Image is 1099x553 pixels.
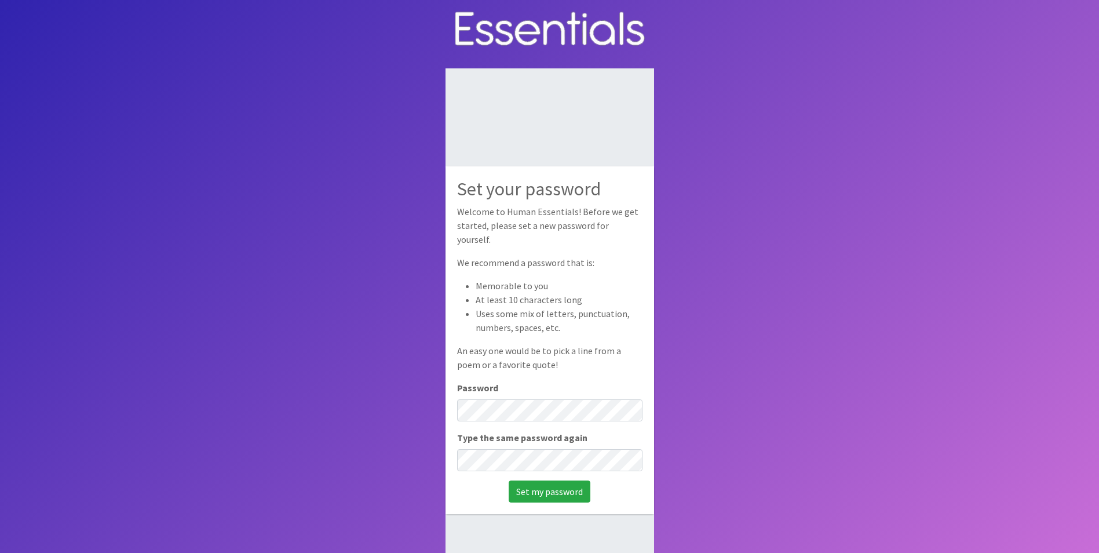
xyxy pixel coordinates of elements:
p: Welcome to Human Essentials! Before we get started, please set a new password for yourself. [457,205,642,246]
p: An easy one would be to pick a line from a poem or a favorite quote! [457,344,642,372]
li: Memorable to you [476,279,642,293]
li: Uses some mix of letters, punctuation, numbers, spaces, etc. [476,307,642,334]
li: At least 10 characters long [476,293,642,307]
p: We recommend a password that is: [457,256,642,270]
input: Set my password [509,481,590,503]
label: Password [457,381,498,395]
h2: Set your password [457,178,642,200]
label: Type the same password again [457,431,587,445]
